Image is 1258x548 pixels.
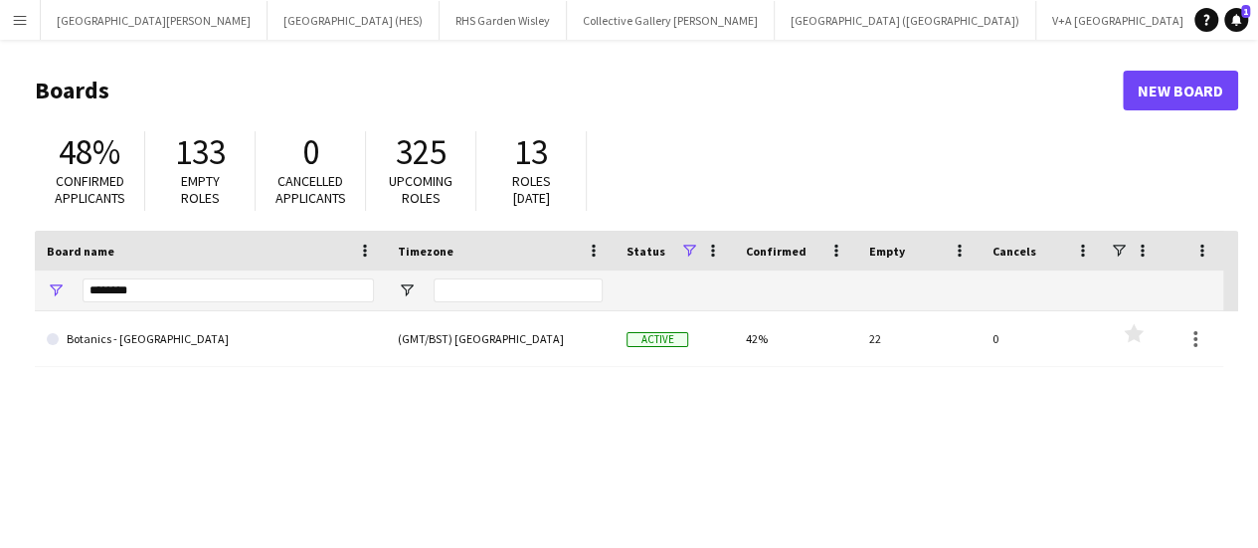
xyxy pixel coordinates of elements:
a: New Board [1123,71,1238,110]
div: 22 [857,311,981,366]
span: Empty roles [181,172,220,207]
span: Upcoming roles [389,172,452,207]
span: 325 [396,130,447,174]
button: RHS Garden Wisley [440,1,567,40]
div: 42% [734,311,857,366]
span: Cancels [992,244,1036,259]
button: Collective Gallery [PERSON_NAME] [567,1,775,40]
span: Board name [47,244,114,259]
div: (GMT/BST) [GEOGRAPHIC_DATA] [386,311,615,366]
input: Board name Filter Input [83,278,374,302]
span: 1 [1241,5,1250,18]
h1: Boards [35,76,1123,105]
button: Open Filter Menu [47,281,65,299]
button: [GEOGRAPHIC_DATA] (HES) [268,1,440,40]
button: [GEOGRAPHIC_DATA] ([GEOGRAPHIC_DATA]) [775,1,1036,40]
span: 0 [302,130,319,174]
span: Timezone [398,244,453,259]
a: Botanics - [GEOGRAPHIC_DATA] [47,311,374,367]
button: [GEOGRAPHIC_DATA][PERSON_NAME] [41,1,268,40]
a: 1 [1224,8,1248,32]
button: V+A [GEOGRAPHIC_DATA] [1036,1,1200,40]
span: Confirmed applicants [55,172,125,207]
div: 0 [981,311,1104,366]
span: 48% [59,130,120,174]
span: Empty [869,244,905,259]
span: Roles [DATE] [512,172,551,207]
input: Timezone Filter Input [434,278,603,302]
button: Open Filter Menu [398,281,416,299]
span: Active [627,332,688,347]
span: Confirmed [746,244,807,259]
span: 13 [514,130,548,174]
span: Cancelled applicants [275,172,346,207]
span: 133 [175,130,226,174]
span: Status [627,244,665,259]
